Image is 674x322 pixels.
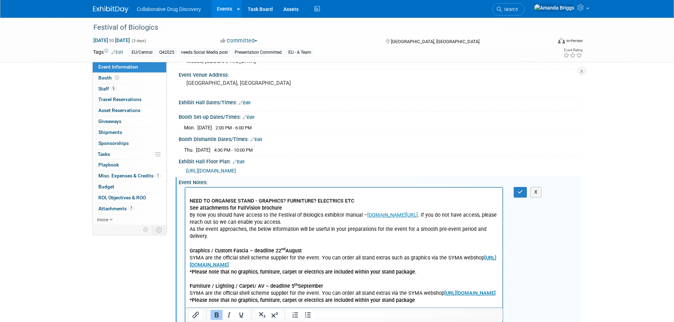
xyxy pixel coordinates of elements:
p: By now you should have access to the Festival of Biologics exhibitor manual – . If you do not hav... [4,10,313,251]
span: [DATE] [DATE] [93,37,130,43]
span: 5 [111,86,116,91]
span: Tasks [98,151,110,157]
span: Attachments [98,206,134,211]
span: 7 [128,206,134,211]
button: Committed [218,37,260,45]
li: [PERSON_NAME] will send the invoice with the agreed payment terms [33,258,313,265]
li: It is failry straight forward though as you need to submit the artwork on a PDF to their spec and... [33,294,313,301]
a: Playbook [93,160,166,170]
td: Tags [93,48,123,57]
button: Superscript [269,310,281,320]
a: Travel Reservations [93,94,166,105]
sup: th [54,123,57,128]
img: Format-Inperson.png [558,38,565,43]
span: Travel Reservations [98,96,142,102]
a: Misc. Expenses & Credits1 [93,171,166,181]
span: Budget [98,184,114,189]
span: Asset Reservations [98,107,140,113]
button: Subscript [256,310,268,320]
div: In-Person [566,38,583,43]
sup: nd [96,59,100,64]
button: Bold [211,310,223,320]
span: 4:30 PM - 10:00 PM [214,147,253,153]
div: Booth Set-up Dates/Times: [179,112,581,121]
span: Booth not reserved yet [114,75,120,80]
div: Presentation Committed [232,49,284,56]
a: Asset Reservations [93,105,166,116]
span: Booth [98,75,120,81]
b: Festival of Biologics 2025 [4,174,306,187]
span: to [108,37,115,43]
sup: th [109,95,113,99]
a: Edit [250,137,262,142]
pre: [GEOGRAPHIC_DATA], [GEOGRAPHIC_DATA] [186,80,339,86]
span: Misc. Expenses & Credits [98,173,161,178]
b: Furniture / Lighting / Carpet/ AV – deadline 5 September [4,95,138,101]
button: Italic [223,310,235,320]
span: Shipments [98,129,122,135]
td: [DATE] [197,124,212,131]
a: [EMAIL_ADDRESS][DOMAIN_NAME] [4,138,283,151]
li: We will introduce you to contact at the venue who deals with the branding [33,287,313,294]
b: See attachments for FullVision brochure [4,17,97,23]
button: Bullet list [302,310,314,320]
span: Playbook [98,162,119,168]
div: Festival of Biologics [91,21,541,34]
b: . [140,131,218,137]
a: Event Information [93,62,166,72]
b: Invoice: Contact Ewa --> done [18,252,86,258]
a: Sponsorships [93,138,166,149]
span: more [97,217,108,222]
b: NOTE: You just need to bring the actual poster along to the event. It is size A0 portrait. You wi... [4,195,305,208]
div: Event Format [510,37,583,47]
b: *Please note that no graphics, furniture, carpet or electrics are included within your stand pack... [4,81,231,87]
b: *Please note that no graphics, furniture, carpet or electrics are included within your stand package [4,110,230,116]
a: Booth [93,73,166,83]
b: Electrics – deadline 5 September [4,124,82,130]
div: EU/Central [129,49,155,56]
div: Exhibit Hall Floor Plan: [179,156,581,165]
span: 1 [155,173,161,178]
a: Edit [243,115,254,120]
span: ROI, Objectives & ROO [98,195,146,200]
button: Numbered list [289,310,301,320]
a: more [93,215,166,225]
a: Giveaways [93,116,166,127]
div: Exhibit Hall Dates/Times: [179,97,581,106]
button: X [530,187,542,197]
a: Shipments [93,127,166,138]
td: Mon. [184,124,197,131]
li: [PERSON_NAME] manages the agenda and will be in touch [33,315,313,322]
div: Event Rating [563,48,582,52]
td: [DATE] [196,146,211,153]
img: ExhibitDay [93,6,128,13]
b: Graphics / Custom Fascia – deadline 22 August [4,60,116,66]
img: Amanda Briggs [534,4,575,12]
div: Q42025 [157,49,177,56]
td: Toggle Event Tabs [152,225,166,234]
button: Underline [235,310,247,320]
span: Sponsorships [98,140,129,146]
a: ROI, Objectives & ROO [93,193,166,203]
span: [GEOGRAPHIC_DATA], [GEOGRAPHIC_DATA] [391,39,479,44]
div: needs Social Media post [179,49,230,56]
span: Collaborative Drug Discovery [137,6,201,12]
a: [URL][DOMAIN_NAME] [4,67,311,80]
a: Messe Congress Centre webshop [140,131,217,137]
span: Staff [98,86,116,92]
a: Edit [233,159,244,164]
b: Presentation: Contact [PERSON_NAME] [18,308,109,314]
td: Thu. [184,146,196,153]
span: Event Information [98,64,138,70]
td: Personalize Event Tab Strip [140,225,152,234]
li: 50% 30 days and 50% 90 days [33,265,313,273]
div: EU - A Team [286,49,313,56]
a: [URL][DOMAIN_NAME] [186,168,236,174]
a: Edit [111,50,123,55]
span: Search [502,7,518,12]
b: Entrance Banner: Contact [PERSON_NAME] / [PERSON_NAME] [18,280,161,286]
a: [URL][DOMAIN_NAME] [259,103,310,109]
span: (3 days) [131,39,146,43]
a: Search [492,3,525,16]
